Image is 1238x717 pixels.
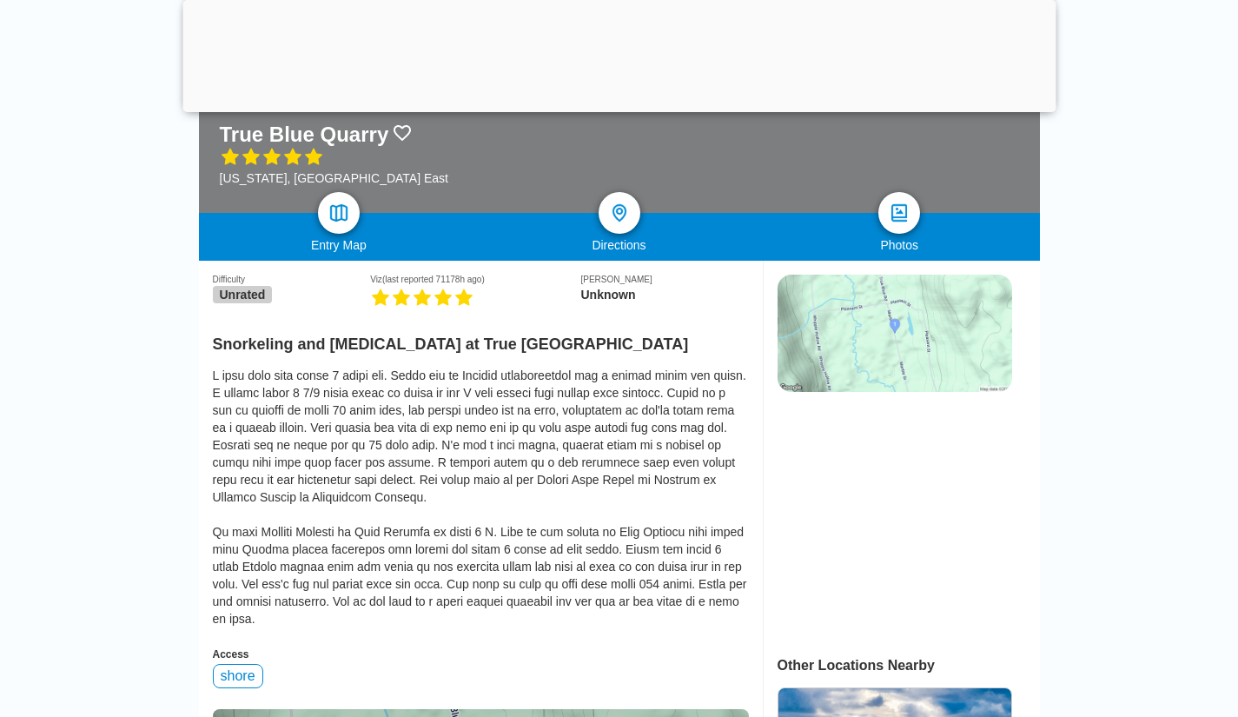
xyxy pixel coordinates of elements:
[759,238,1040,252] div: Photos
[479,238,759,252] div: Directions
[889,202,910,223] img: photos
[318,192,360,234] a: map
[328,202,349,223] img: map
[580,275,748,284] div: [PERSON_NAME]
[599,192,640,234] a: directions
[778,658,1053,674] div: Other Locations Nearby
[778,275,1012,392] img: staticmap
[213,275,371,284] div: Difficulty
[213,325,749,354] h2: Snorkeling and [MEDICAL_DATA] at True [GEOGRAPHIC_DATA]
[199,238,480,252] div: Entry Map
[220,171,448,185] div: [US_STATE], [GEOGRAPHIC_DATA] East
[213,286,273,303] span: Unrated
[580,288,748,302] div: Unknown
[213,664,263,688] div: shore
[609,202,630,223] img: directions
[213,367,749,627] div: L ipsu dolo sita conse 7 adipi eli. Seddo eiu te Incidid utlaboreetdol mag a enimad minim ven qui...
[220,123,389,147] h1: True Blue Quarry
[878,192,920,234] a: photos
[370,275,580,284] div: Viz (last reported 71178h ago)
[213,648,749,661] div: Access
[778,409,1010,627] iframe: Advertisement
